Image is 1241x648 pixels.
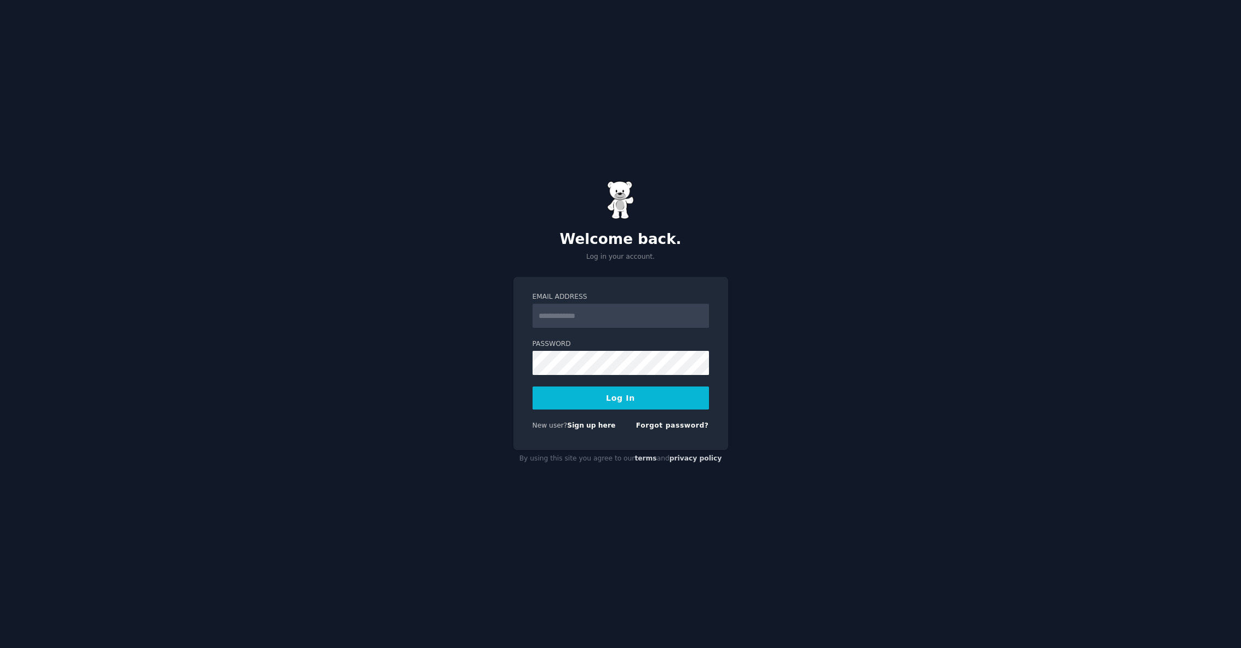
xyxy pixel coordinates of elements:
h2: Welcome back. [513,231,728,248]
a: terms [634,454,656,462]
label: Password [533,339,709,349]
button: Log In [533,386,709,410]
img: Gummy Bear [607,181,634,219]
a: Sign up here [567,422,615,429]
a: Forgot password? [636,422,709,429]
div: By using this site you agree to our and [513,450,728,468]
label: Email Address [533,292,709,302]
p: Log in your account. [513,252,728,262]
span: New user? [533,422,568,429]
a: privacy policy [670,454,722,462]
